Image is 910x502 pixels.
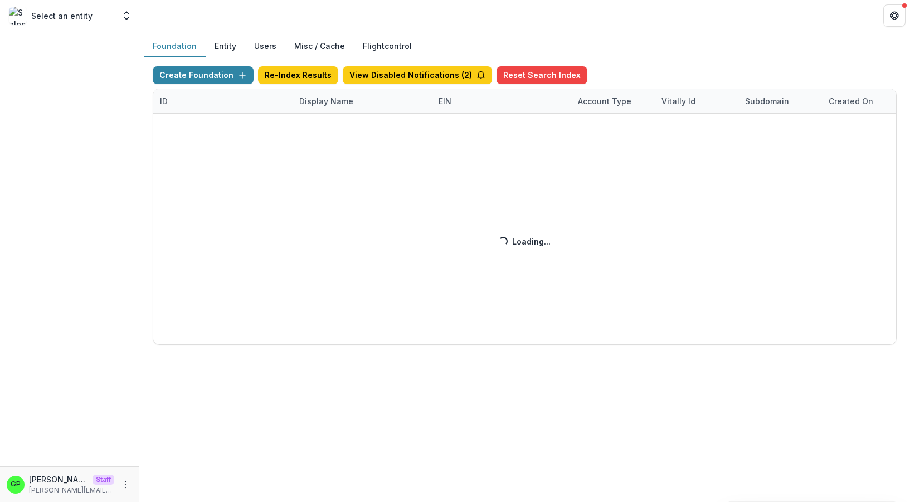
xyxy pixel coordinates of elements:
[119,478,132,491] button: More
[883,4,906,27] button: Get Help
[93,475,114,485] p: Staff
[363,40,412,52] a: Flightcontrol
[29,485,114,495] p: [PERSON_NAME][EMAIL_ADDRESS][DOMAIN_NAME]
[29,474,88,485] p: [PERSON_NAME]
[11,481,21,488] div: Griffin Perry
[9,7,27,25] img: Select an entity
[31,10,93,22] p: Select an entity
[119,4,134,27] button: Open entity switcher
[245,36,285,57] button: Users
[206,36,245,57] button: Entity
[285,36,354,57] button: Misc / Cache
[144,36,206,57] button: Foundation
